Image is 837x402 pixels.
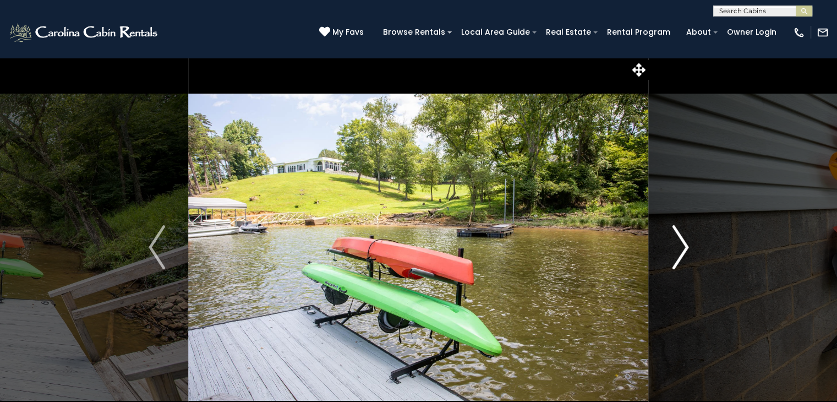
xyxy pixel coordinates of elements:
[319,26,366,39] a: My Favs
[793,26,805,39] img: phone-regular-white.png
[672,225,688,269] img: arrow
[601,24,676,41] a: Rental Program
[540,24,597,41] a: Real Estate
[681,24,716,41] a: About
[149,225,165,269] img: arrow
[456,24,535,41] a: Local Area Guide
[378,24,451,41] a: Browse Rentals
[721,24,782,41] a: Owner Login
[332,26,364,38] span: My Favs
[817,26,829,39] img: mail-regular-white.png
[8,21,161,44] img: White-1-2.png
